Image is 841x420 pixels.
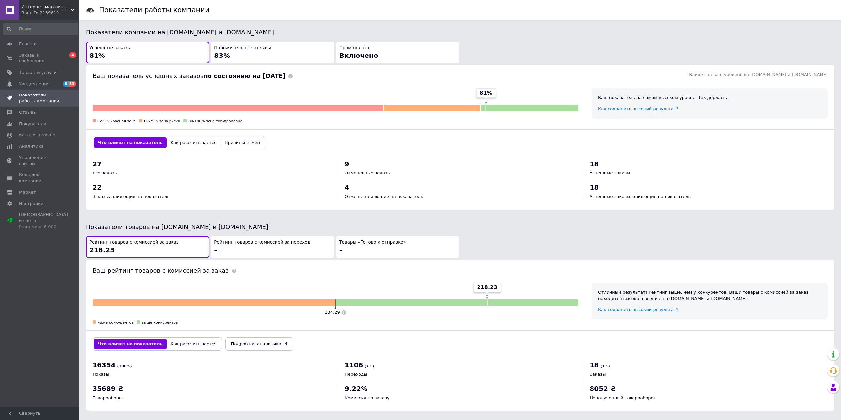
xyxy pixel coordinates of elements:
span: (100%) [117,364,132,368]
span: Товары «Готово к отправке» [339,239,406,246]
span: Товары и услуги [19,70,57,76]
span: Рейтинг товаров с комиссией за заказ [89,239,179,246]
button: Как рассчитывается [167,137,221,148]
span: Уведомления [19,81,49,87]
span: Влияет на ваш уровень на [DOMAIN_NAME] и [DOMAIN_NAME] [689,72,828,77]
button: Успешные заказы81% [86,42,209,64]
div: Prom микс 6 000 [19,224,68,230]
button: Рейтинг товаров с комиссией за переход– [211,236,334,258]
span: ниже конкурентов [97,320,134,325]
button: Положительные отзывы83% [211,42,334,64]
span: Аналитика [19,143,44,149]
span: Отмененные заказы [345,171,391,175]
span: Все заказы [93,171,118,175]
span: 83% [214,52,230,59]
span: 53 [68,81,76,87]
span: 18 [590,183,599,191]
span: Комиссия по заказу [345,395,390,400]
span: 81% [89,52,105,59]
a: Как сохранить высокий результат? [598,106,678,111]
span: 218.23 [477,284,498,291]
span: Неполученный товарооборот [590,395,656,400]
span: 22 [93,183,102,191]
span: Положительные отзывы [214,45,271,51]
span: Ваш показатель успешных заказов [93,72,285,79]
input: Поиск [3,23,78,35]
span: 27 [93,160,102,168]
span: Показатели работы компании [19,92,61,104]
span: 4 [345,183,349,191]
span: 18 [590,160,599,168]
span: Показатели компании на [DOMAIN_NAME] и [DOMAIN_NAME] [86,29,274,36]
span: 9.22% [345,385,367,393]
span: Ваш рейтинг товаров с комиссией за заказ [93,267,229,274]
span: Успешные заказы [590,171,630,175]
span: Товарооборот [93,395,124,400]
span: 9 [345,160,349,168]
span: Главная [19,41,38,47]
span: 4 [69,52,76,58]
span: Покупатели [19,121,46,127]
span: 80-100% зона топ-продавца [188,119,242,123]
span: (7%) [364,364,374,368]
span: Маркет [19,189,36,195]
span: Успешные заказы [89,45,131,51]
span: – [339,246,343,254]
span: Успешные заказы, влияющие на показатель [590,194,691,199]
span: Каталог ProSale [19,132,55,138]
span: Отзывы [19,109,37,115]
div: Ваш ID: 2139619 [21,10,79,16]
span: 0-59% красная зона [97,119,136,123]
button: Что влияет на показатель [94,339,167,349]
button: Товары «Готово к отправке»– [336,236,459,258]
span: 60-79% зона риска [144,119,180,123]
span: [DEMOGRAPHIC_DATA] и счета [19,212,68,230]
span: выше конкурентов [142,320,178,325]
span: 8 [63,81,68,87]
span: Показатели товаров на [DOMAIN_NAME] и [DOMAIN_NAME] [86,223,268,230]
span: 16354 [93,361,116,369]
a: Как сохранить высокий результат? [598,307,678,312]
span: Включено [339,52,378,59]
span: Отмены, влияющие на показатель [345,194,423,199]
span: 35689 ₴ [93,385,124,393]
button: Что влияет на показатель [94,137,167,148]
span: Заказы [590,372,606,377]
span: Заказы и сообщения [19,52,61,64]
button: Рейтинг товаров с комиссией за заказ218.23 [86,236,209,258]
span: Пром-оплата [339,45,369,51]
span: Кошелек компании [19,172,61,184]
div: Ваш показатель на самом высоком уровне. Так держать! [598,95,821,101]
span: 218.23 [89,246,115,254]
h1: Показатели работы компании [99,6,210,14]
span: Заказы, влияющие на показатель [93,194,170,199]
button: Как рассчитывается [167,339,221,349]
span: (1%) [600,364,610,368]
span: 8052 ₴ [590,385,616,393]
span: Рейтинг товаров с комиссией за переход [214,239,310,246]
a: Подробная аналитика [225,337,293,351]
button: Пром-оплатаВключено [336,42,459,64]
span: 1106 [345,361,363,369]
span: Показы [93,372,109,377]
span: Интернет-магазин АMF "Art Metal Furniture" [21,4,71,10]
span: Управление сайтом [19,155,61,167]
div: Отличный результат! Рейтинг выше, чем у конкурентов. Ваши товары с комиссией за заказ находятся в... [598,289,821,301]
span: – [214,246,217,254]
span: Переходы [345,372,367,377]
span: 18 [590,361,599,369]
span: 81% [480,89,492,96]
b: по состоянию на [DATE] [204,72,285,79]
span: Настройки [19,201,43,207]
span: 134.29 [325,310,340,315]
button: Причины отмен [221,137,264,148]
